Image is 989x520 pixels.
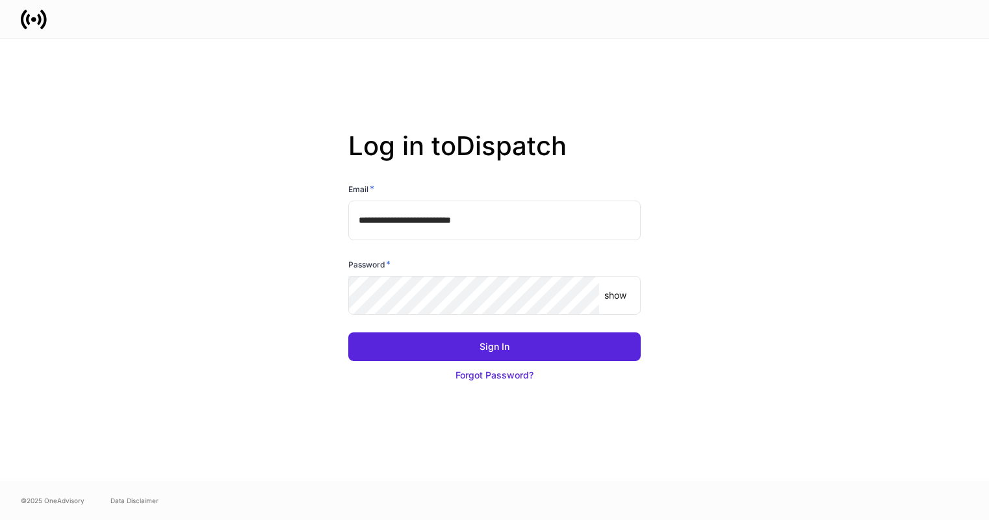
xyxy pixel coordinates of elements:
[110,495,159,506] a: Data Disclaimer
[604,289,626,302] p: show
[348,130,641,182] h2: Log in to Dispatch
[348,182,374,195] h6: Email
[348,332,641,361] button: Sign In
[456,369,533,382] div: Forgot Password?
[480,340,509,353] div: Sign In
[348,361,641,390] button: Forgot Password?
[21,495,84,506] span: © 2025 OneAdvisory
[348,258,391,271] h6: Password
